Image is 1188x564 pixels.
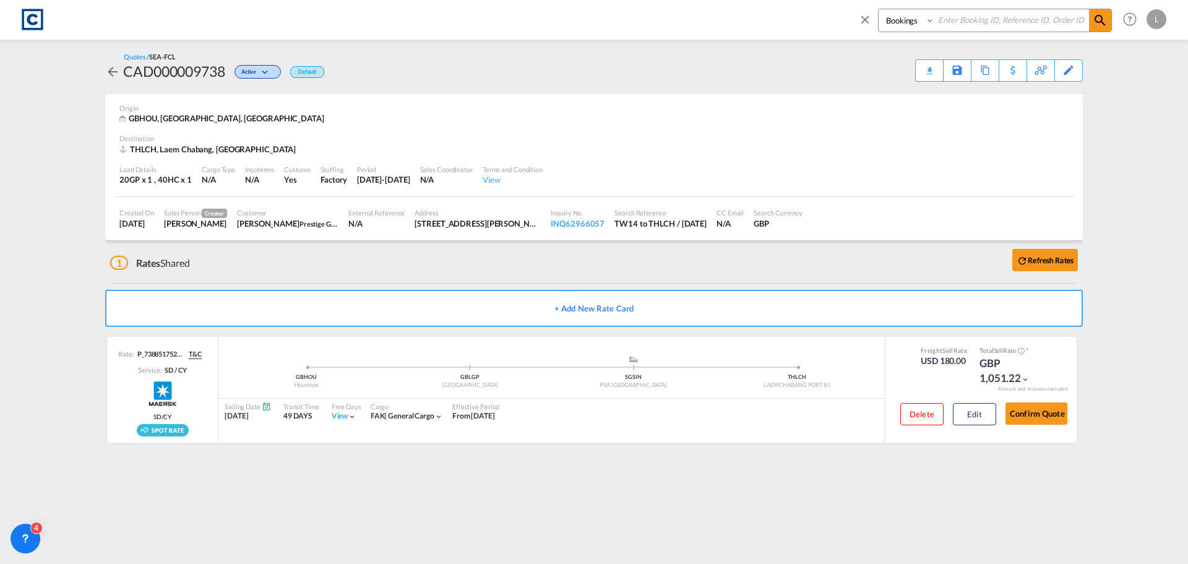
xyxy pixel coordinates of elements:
md-icon: icon-refresh [1017,255,1028,266]
div: LAEM CHABANG PORT B1 [715,381,879,389]
div: N/A [245,174,259,185]
md-icon: icon-chevron-down [1021,375,1030,384]
span: GBHOU, [GEOGRAPHIC_DATA], [GEOGRAPHIC_DATA] [129,113,324,123]
md-icon: icon-chevron-down [348,412,356,421]
span: FAK [371,411,389,420]
div: USD 180.00 [921,355,967,367]
button: Spot Rates are dynamic & can fluctuate with time [1016,347,1025,356]
div: icon-arrow-left [105,61,123,81]
div: THLCH, Laem Chabang, Asia Pacific [119,144,299,155]
div: CC Email [717,208,744,217]
input: Enter Booking ID, Reference ID, Order ID [935,9,1089,31]
div: L [1147,9,1166,29]
md-icon: icon-arrow-left [105,64,120,79]
div: THLCH [715,373,879,381]
div: Freight Rate [921,346,967,355]
div: Sales Person [164,208,227,218]
div: 49 DAYS [283,411,319,422]
span: Sell [994,347,1004,354]
div: N/A [348,218,405,229]
div: N/A [202,174,235,185]
div: Search Reference [614,208,707,217]
button: Delete [900,403,944,425]
span: SEA-FCL [149,53,175,61]
div: Quote PDF is not available at this time [922,60,937,71]
button: Edit [953,403,996,425]
span: Prestige Global Logistics [299,219,373,228]
div: Lee Edmonds [237,218,338,229]
md-icon: icon-magnify [1093,13,1108,28]
div: TW14 to THLCH / 16 Sep 2025 [614,218,707,229]
div: Quotes /SEA-FCL [124,52,176,61]
div: general cargo [371,411,434,422]
md-icon: Schedules Available [262,402,271,411]
div: Search Currency [754,208,803,217]
span: Rates [136,257,161,269]
div: 16 Sep 2025 [357,174,410,185]
span: From [DATE] [452,411,495,420]
div: Effective Period [452,402,499,411]
div: Stuffing [321,165,347,174]
span: | [384,411,387,420]
div: CAD000009738 [123,61,225,81]
img: 1fdb9190129311efbfaf67cbb4249bed.jpeg [19,6,46,33]
div: Load Details [119,165,192,174]
md-icon: icon-chevron-down [434,412,443,421]
div: Change Status Here [225,61,284,81]
button: Confirm Quote [1005,402,1067,425]
div: Lynsey Heaton [164,218,227,229]
div: Period [357,165,410,174]
div: Remark and Inclusion included [989,386,1077,393]
div: GBLGP [388,373,551,381]
button: + Add New Rate Card [105,290,1083,327]
div: N/A [717,218,744,229]
div: Terms and Condition [483,165,543,174]
img: Maersk Spot [147,378,178,409]
div: Transit Time [283,402,319,411]
md-icon: assets/icons/custom/ship-fill.svg [626,356,641,362]
div: Yes [284,174,310,185]
div: External Reference [348,208,405,217]
span: SD/CY [153,412,172,421]
div: Help [1119,9,1147,31]
span: Rate: [118,349,134,359]
div: Viewicon-chevron-down [332,411,357,422]
div: 16 Sep 2025 [119,218,154,229]
div: Default [290,66,324,78]
div: Origin [119,103,1069,113]
button: icon-refreshRefresh Rates [1012,249,1078,271]
div: Customs [284,165,310,174]
md-icon: icon-download [922,62,937,71]
b: Refresh Rates [1028,256,1074,265]
div: Created On [119,208,154,217]
div: View [483,174,543,185]
img: Spot_rate_rollable_v2.png [137,424,189,436]
span: Creator [202,209,227,218]
div: Inquiry No. [551,208,605,217]
div: GBHOU [225,373,388,381]
span: icon-magnify [1089,9,1111,32]
div: Total Rate [979,346,1041,356]
div: Sailing Date [225,402,271,411]
div: Shared [110,256,190,270]
div: SGSIN [552,373,715,381]
div: From 16 Sep 2025 [452,411,495,422]
div: GBP 1,051.22 [979,356,1041,386]
div: Cargo Type [202,165,235,174]
div: SD / CY [161,365,186,375]
div: GBHOU, Hounslow, Europe [119,113,327,124]
div: Hounslow [225,381,388,389]
span: Help [1119,9,1140,30]
div: [DATE] [225,411,271,422]
span: Active [241,68,259,80]
div: Customer [237,208,338,217]
div: Address [415,208,541,217]
div: Save As Template [944,60,971,81]
span: icon-close [858,9,878,38]
span: 1 [110,256,128,270]
div: Rollable available [137,424,189,436]
span: Service: [138,365,161,375]
div: Incoterms [245,165,274,174]
div: Factory Stuffing [321,174,347,185]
